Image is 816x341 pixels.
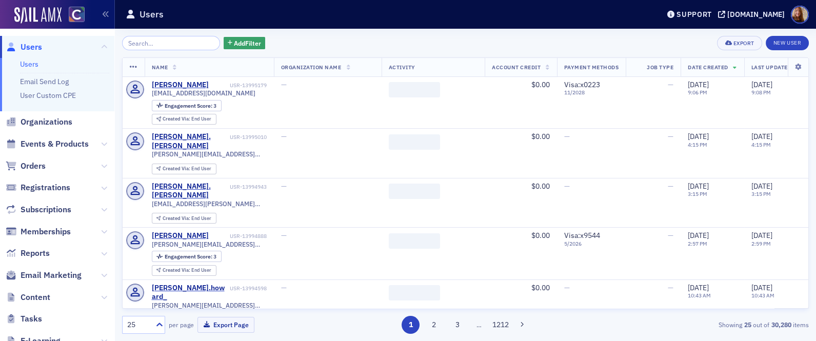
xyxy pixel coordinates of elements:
span: [DATE] [688,231,709,240]
a: [PERSON_NAME] [152,231,209,240]
span: Subscriptions [21,204,71,215]
span: Organizations [21,116,72,128]
img: SailAMX [14,7,62,24]
span: [DATE] [751,283,772,292]
div: USR-13995179 [210,82,267,89]
span: Created Via : [163,165,191,172]
a: Users [6,42,42,53]
span: Name [152,64,168,71]
a: Events & Products [6,138,89,150]
span: ‌ [389,184,440,199]
a: Email Marketing [6,270,82,281]
img: SailAMX [69,7,85,23]
span: [DATE] [751,80,772,89]
h1: Users [140,8,164,21]
span: Events & Products [21,138,89,150]
span: Activity [389,64,415,71]
span: Visa : x0223 [564,80,600,89]
a: Organizations [6,116,72,128]
div: Created Via: End User [152,164,216,174]
time: 10:43 AM [688,292,711,299]
span: Users [21,42,42,53]
div: Engagement Score: 3 [152,251,222,262]
button: 1212 [491,316,509,334]
time: 3:15 PM [688,190,707,197]
span: 11 / 2028 [564,89,619,96]
span: [DATE] [688,80,709,89]
a: Users [20,59,38,69]
span: Tasks [21,313,42,325]
a: New User [766,36,809,50]
span: — [668,80,673,89]
div: 3 [165,254,216,259]
time: 4:15 PM [688,141,707,148]
button: Export Page [197,317,254,333]
span: [DATE] [688,283,709,292]
div: USR-13994943 [230,184,267,190]
button: 3 [448,316,466,334]
span: — [564,283,570,292]
span: … [472,320,486,329]
span: Email Marketing [21,270,82,281]
span: Payment Methods [564,64,619,71]
strong: 30,280 [769,320,793,329]
span: Date Created [688,64,728,71]
span: [PERSON_NAME][EMAIL_ADDRESS][DOMAIN_NAME] [152,302,267,309]
span: — [281,182,287,191]
span: — [564,132,570,141]
label: per page [169,320,194,329]
div: Support [676,10,712,19]
span: Organization Name [281,64,342,71]
div: End User [163,216,211,222]
time: 3:15 PM [751,190,771,197]
button: 2 [425,316,443,334]
div: End User [163,166,211,172]
time: 9:08 PM [751,89,771,96]
span: ‌ [389,285,440,300]
div: End User [163,268,211,273]
a: [PERSON_NAME].[PERSON_NAME] [152,132,228,150]
span: [DATE] [751,132,772,141]
span: Reports [21,248,50,259]
span: Engagement Score : [165,253,213,260]
span: [DATE] [751,182,772,191]
span: — [668,182,673,191]
span: Content [21,292,50,303]
span: Account Credit [492,64,541,71]
span: ‌ [389,233,440,249]
span: [DATE] [688,132,709,141]
span: Created Via : [163,267,191,273]
span: Engagement Score : [165,102,213,109]
span: $0.00 [531,132,550,141]
span: — [668,283,673,292]
a: Orders [6,161,46,172]
span: [EMAIL_ADDRESS][DOMAIN_NAME] [152,89,255,97]
div: Created Via: End User [152,213,216,224]
div: Showing out of items [587,320,809,329]
time: 2:57 PM [688,240,707,247]
span: — [668,132,673,141]
time: 10:43 AM [751,292,774,299]
a: Registrations [6,182,70,193]
span: — [281,231,287,240]
a: View Homepage [62,7,85,24]
span: Created Via : [163,115,191,122]
span: Orders [21,161,46,172]
span: Visa : x9544 [564,231,600,240]
span: ‌ [389,134,440,150]
span: Profile [791,6,809,24]
button: AddFilter [224,37,266,50]
span: — [564,182,570,191]
span: Created Via : [163,215,191,222]
button: Export [717,36,762,50]
a: [PERSON_NAME].howard_ [152,284,228,302]
a: Email Send Log [20,77,69,86]
div: 3 [165,103,216,109]
button: 1 [402,316,420,334]
a: [PERSON_NAME].[PERSON_NAME] [152,182,228,200]
div: End User [163,116,211,122]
